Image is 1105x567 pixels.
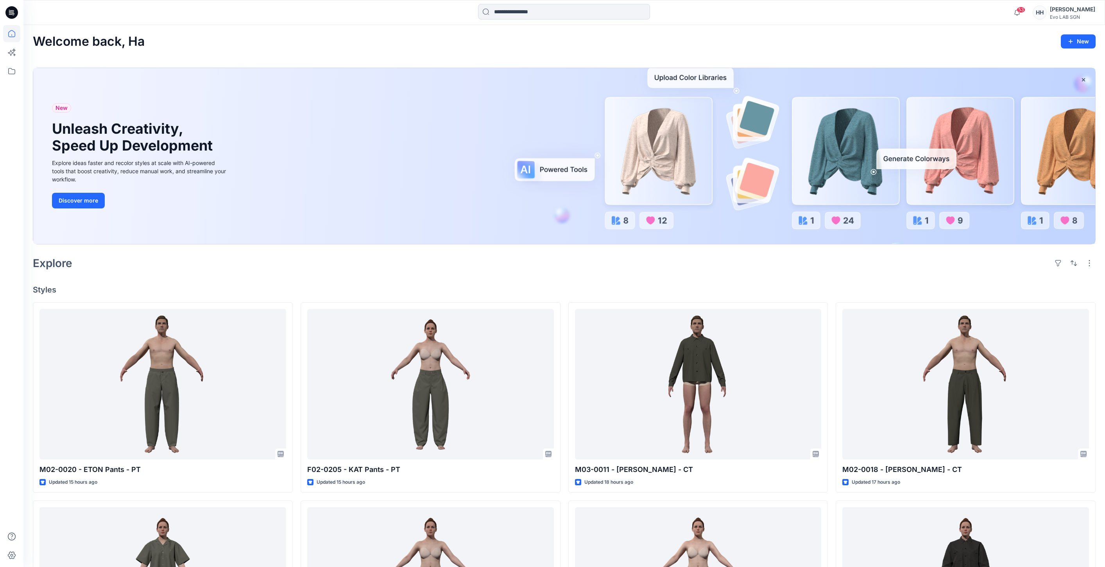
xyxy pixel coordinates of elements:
p: Updated 15 hours ago [317,478,365,486]
div: [PERSON_NAME] [1050,5,1095,14]
span: New [56,103,68,113]
p: M02-0020 - ETON Pants - PT [39,464,286,475]
div: Evo LAB SGN [1050,14,1095,20]
div: Explore ideas faster and recolor styles at scale with AI-powered tools that boost creativity, red... [52,159,228,183]
h2: Welcome back, Ha [33,34,145,49]
div: HH [1033,5,1047,20]
a: Discover more [52,193,228,208]
p: Updated 18 hours ago [584,478,633,486]
p: Updated 15 hours ago [49,478,97,486]
h4: Styles [33,285,1096,294]
button: New [1061,34,1096,48]
h2: Explore [33,257,72,269]
p: F02-0205 - KAT Pants - PT [307,464,554,475]
p: Updated 17 hours ago [852,478,900,486]
a: M02-0018 - DAVE Pants - CT [842,309,1089,459]
a: M02-0020 - ETON Pants - PT [39,309,286,459]
h1: Unleash Creativity, Speed Up Development [52,120,216,154]
span: 53 [1017,7,1025,13]
a: M03-0011 - PEDRO Overshirt - CT [575,309,822,459]
p: M03-0011 - [PERSON_NAME] - CT [575,464,822,475]
button: Discover more [52,193,105,208]
p: M02-0018 - [PERSON_NAME] - CT [842,464,1089,475]
a: F02-0205 - KAT Pants - PT [307,309,554,459]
